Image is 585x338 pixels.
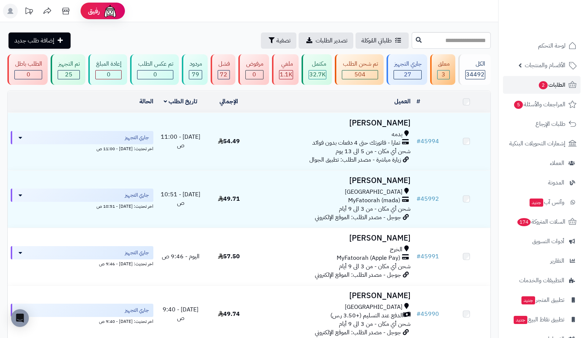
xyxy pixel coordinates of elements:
[394,60,422,68] div: جاري التجهيز
[161,132,200,150] span: [DATE] - 11:00 ص
[416,137,439,146] a: #45994
[139,97,153,106] a: الحالة
[354,70,365,79] span: 504
[299,32,353,49] a: تصدير الطلبات
[315,328,401,337] span: جوجل - مصدر الطلب: الموقع الإلكتروني
[416,194,421,203] span: #
[220,70,227,79] span: 72
[180,54,209,85] a: مردود 79
[220,97,238,106] a: الإجمالي
[11,202,153,210] div: اخر تحديث: [DATE] - 10:51 ص
[279,60,293,68] div: ملغي
[438,70,449,79] div: 3
[390,245,402,254] span: الخرج
[11,259,153,267] div: اخر تحديث: [DATE] - 9:46 ص
[330,311,403,320] span: الدفع عند التسليم (+3.50 ر.س)
[503,232,581,250] a: أدوات التسويق
[513,314,564,325] span: تطبيق نقاط البيع
[218,60,230,68] div: فشل
[309,70,326,79] div: 32651
[437,60,450,68] div: معلق
[503,174,581,192] a: المدونة
[271,54,300,85] a: ملغي 1.1K
[538,80,565,90] span: الطلبات
[503,76,581,94] a: الطلبات2
[356,32,409,49] a: طلباتي المُوكلة
[416,137,421,146] span: #
[342,60,378,68] div: تم شحن الطلب
[509,138,565,149] span: إشعارات التحويلات البنكية
[125,307,149,314] span: جاري التجهيز
[503,115,581,133] a: طلبات الإرجاع
[107,70,110,79] span: 0
[342,70,377,79] div: 504
[309,155,401,164] span: زيارة مباشرة - مصدر الطلب: تطبيق الجوال
[218,70,229,79] div: 72
[333,54,385,85] a: تم شحن الطلب 504
[163,305,198,323] span: [DATE] - 9:40 ص
[87,54,129,85] a: إعادة المبلغ 0
[429,54,457,85] a: معلق 3
[503,213,581,231] a: السلات المتروكة174
[20,4,38,20] a: تحديثات المنصة
[550,256,564,266] span: التقارير
[189,70,202,79] div: 79
[237,54,271,85] a: مرفوض 0
[27,70,30,79] span: 0
[125,192,149,199] span: جاري التجهيز
[535,15,578,31] img: logo-2.png
[442,70,445,79] span: 3
[88,7,100,15] span: رفيق
[394,70,421,79] div: 27
[416,310,439,318] a: #45990
[339,320,411,328] span: شحن أي مكان - من 3 الى 9 أيام
[530,199,543,207] span: جديد
[280,70,292,79] span: 1.1K
[103,4,118,18] img: ai-face.png
[503,272,581,289] a: التطبيقات والخدمات
[503,96,581,113] a: المراجعات والأسئلة5
[218,194,240,203] span: 49.71
[153,70,157,79] span: 0
[316,36,347,45] span: تصدير الطلبات
[315,270,401,279] span: جوجل - مصدر الطلب: الموقع الإلكتروني
[525,60,565,70] span: الأقسام والمنتجات
[517,217,565,227] span: السلات المتروكة
[161,190,200,207] span: [DATE] - 10:51 ص
[394,97,411,106] a: العميل
[345,303,402,311] span: [GEOGRAPHIC_DATA]
[8,32,71,49] a: إضافة طلب جديد
[466,70,484,79] span: 34492
[521,295,564,305] span: تطبيق المتجر
[11,309,29,327] div: Open Intercom Messenger
[517,218,531,227] span: 174
[336,147,411,156] span: شحن أي مكان - من 5 الى 13 يوم
[416,97,420,106] a: #
[129,54,180,85] a: تم عكس الطلب 0
[538,81,548,90] span: 2
[392,130,402,139] span: يدمه
[513,99,565,110] span: المراجعات والأسئلة
[246,70,263,79] div: 0
[457,54,492,85] a: الكل34492
[6,54,49,85] a: الطلب باطل 0
[162,252,200,261] span: اليوم - 9:46 ص
[503,37,581,55] a: لوحة التحكم
[125,134,149,141] span: جاري التجهيز
[300,54,333,85] a: مكتمل 32.7K
[503,252,581,270] a: التقارير
[514,101,523,109] span: 5
[14,60,42,68] div: الطلب باطل
[218,137,240,146] span: 54.49
[416,310,421,318] span: #
[519,275,564,286] span: التطبيقات والخدمات
[96,70,121,79] div: 0
[503,193,581,211] a: وآتس آبجديد
[11,144,153,152] div: اخر تحديث: [DATE] - 11:00 ص
[309,70,326,79] span: 32.7K
[532,236,564,246] span: أدوات التسويق
[252,70,256,79] span: 0
[279,70,293,79] div: 1131
[337,254,400,262] span: MyFatoorah (Apple Pay)
[11,317,153,325] div: اخر تحديث: [DATE] - 9:40 ص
